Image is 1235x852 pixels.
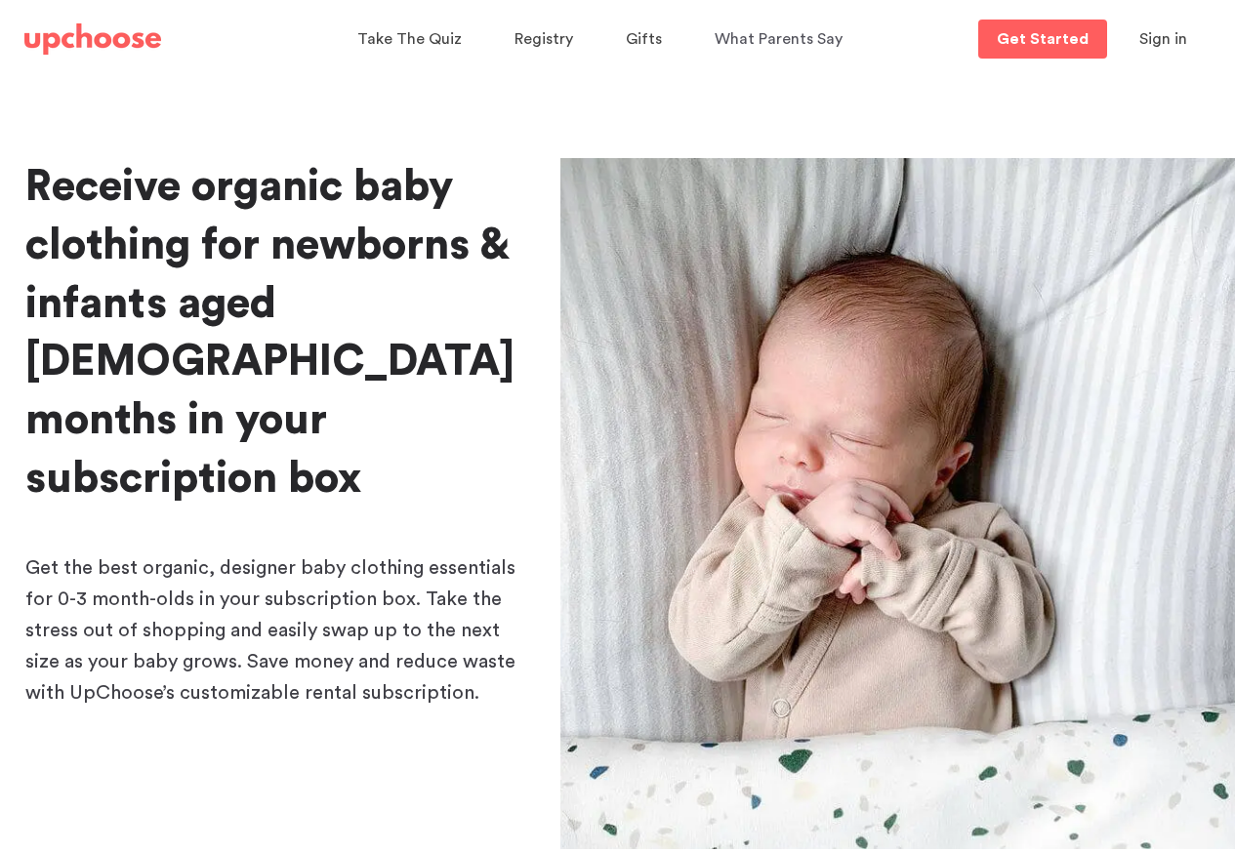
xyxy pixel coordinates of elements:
[25,558,515,703] span: Get the best organic, designer baby clothing essentials for 0-3 month-olds in your subscription b...
[515,31,573,47] span: Registry
[1115,20,1212,59] button: Sign in
[997,31,1089,47] p: Get Started
[1139,31,1187,47] span: Sign in
[715,20,848,59] a: What Parents Say
[515,20,579,59] a: Registry
[24,20,161,60] a: UpChoose
[626,31,662,47] span: Gifts
[978,20,1107,59] a: Get Started
[25,158,529,508] h1: Receive organic baby clothing for newborns & infants aged [DEMOGRAPHIC_DATA] months in your subsc...
[626,20,668,59] a: Gifts
[715,31,843,47] span: What Parents Say
[357,31,462,47] span: Take The Quiz
[24,23,161,55] img: UpChoose
[357,20,468,59] a: Take The Quiz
